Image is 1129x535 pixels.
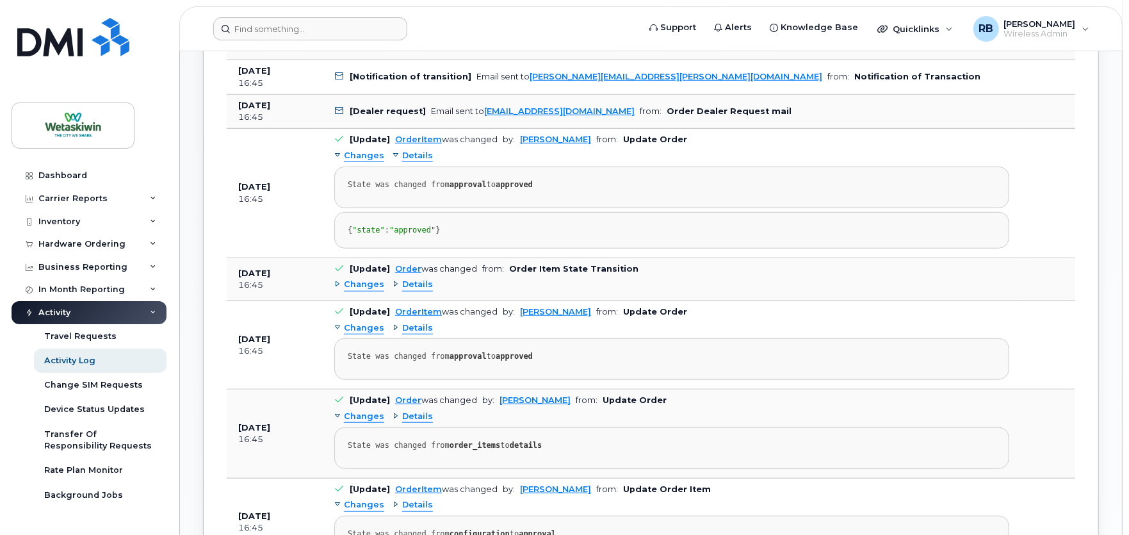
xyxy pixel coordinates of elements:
b: [Update] [350,135,390,144]
b: Order Item State Transition [509,264,638,274]
span: by: [482,395,494,405]
span: Changes [344,499,384,511]
b: [Update] [350,264,390,274]
b: [Update] [350,484,390,494]
b: [Update] [350,395,390,405]
b: [DATE] [238,182,270,192]
b: [Notification of transition] [350,72,471,81]
span: Details [402,279,433,291]
b: [DATE] [238,268,270,278]
span: by: [503,135,515,144]
span: Support [660,21,696,34]
span: "approved" [389,226,435,235]
span: from: [827,72,849,81]
b: Update Order [603,395,667,405]
div: Email sent to [476,72,822,81]
span: by: [503,484,515,494]
span: Details [402,150,433,162]
div: was changed [395,484,498,494]
span: from: [640,106,662,116]
span: Alerts [725,21,752,34]
b: [Dealer request] [350,106,426,116]
span: from: [576,395,597,405]
strong: approved [496,352,533,361]
div: State was changed from to [348,441,996,450]
b: Order Dealer Request mail [667,106,792,116]
a: Order [395,264,421,274]
a: Knowledge Base [761,15,867,40]
a: OrderItem [395,307,442,317]
a: OrderItem [395,135,442,144]
div: 16:45 [238,434,311,445]
span: from: [596,484,618,494]
b: Update Order [623,307,687,317]
span: RB [979,21,993,37]
div: Richard Bennett [964,16,1098,42]
a: Order [395,395,421,405]
strong: order_items [450,441,500,450]
input: Find something... [213,17,407,40]
div: Quicklinks [868,16,962,42]
b: [Update] [350,307,390,317]
span: [PERSON_NAME] [1004,19,1076,29]
div: State was changed from to [348,352,996,361]
strong: approval [450,352,487,361]
a: Support [640,15,705,40]
div: 16:45 [238,193,311,205]
div: 16:45 [238,522,311,534]
a: [PERSON_NAME] [520,135,591,144]
a: [PERSON_NAME][EMAIL_ADDRESS][PERSON_NAME][DOMAIN_NAME] [530,72,822,81]
b: Update Order Item [623,484,711,494]
div: was changed [395,307,498,317]
span: Changes [344,279,384,291]
b: [DATE] [238,511,270,521]
a: [PERSON_NAME] [520,307,591,317]
span: Wireless Admin [1004,29,1076,39]
span: Details [402,499,433,511]
span: Changes [344,150,384,162]
b: [DATE] [238,423,270,432]
strong: approval [450,180,487,189]
span: Quicklinks [893,24,939,34]
div: 16:45 [238,279,311,291]
span: by: [503,307,515,317]
b: [DATE] [238,101,270,110]
span: Changes [344,322,384,334]
span: "state" [352,226,385,235]
b: Notification of Transaction [854,72,980,81]
b: Update Order [623,135,687,144]
span: Knowledge Base [781,21,858,34]
span: Details [402,411,433,423]
div: { : } [348,226,996,235]
strong: details [510,441,542,450]
a: [EMAIL_ADDRESS][DOMAIN_NAME] [484,106,635,116]
div: State was changed from to [348,180,996,190]
a: OrderItem [395,484,442,494]
div: 16:45 [238,78,311,89]
span: from: [596,135,618,144]
b: [DATE] [238,334,270,344]
div: was changed [395,135,498,144]
span: Changes [344,411,384,423]
strong: approved [496,180,533,189]
div: Email sent to [431,106,635,116]
div: was changed [395,264,477,274]
span: from: [596,307,618,317]
a: [PERSON_NAME] [520,484,591,494]
span: Details [402,322,433,334]
div: 16:45 [238,345,311,357]
div: was changed [395,395,477,405]
b: [DATE] [238,66,270,76]
a: [PERSON_NAME] [500,395,571,405]
span: from: [482,264,504,274]
div: 16:45 [238,111,311,123]
a: Alerts [705,15,761,40]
